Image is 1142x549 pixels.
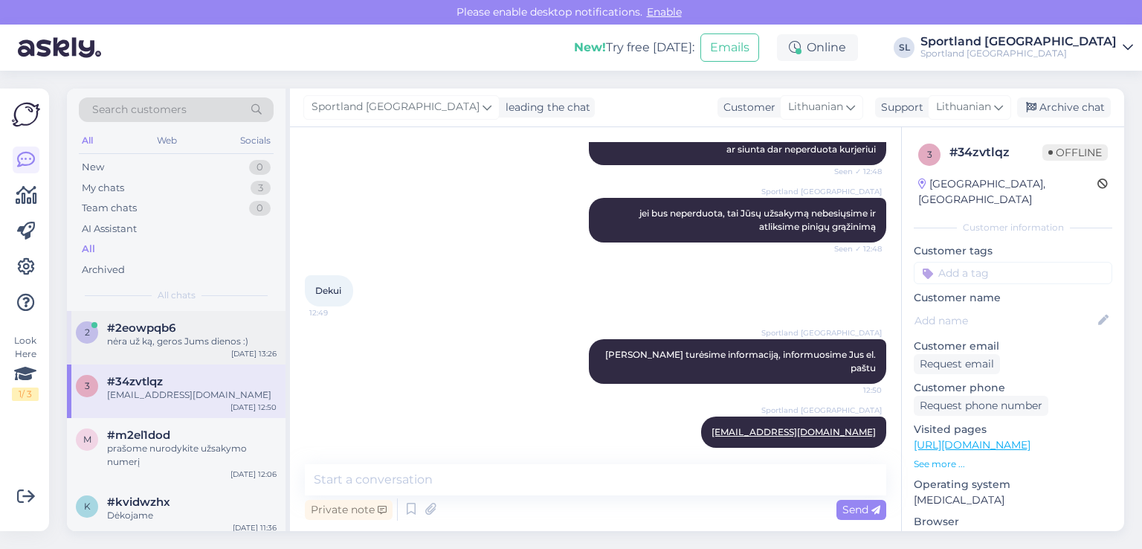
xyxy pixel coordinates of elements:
div: Socials [237,131,274,150]
span: Sportland [GEOGRAPHIC_DATA] [761,327,882,338]
div: Look Here [12,334,39,401]
div: Try free [DATE]: [574,39,694,57]
div: Archived [82,263,125,277]
span: Seen ✓ 12:48 [826,166,882,177]
div: 3 [251,181,271,196]
div: New [82,160,104,175]
span: Sportland [GEOGRAPHIC_DATA] [312,99,480,115]
div: Dėkojame [107,509,277,522]
p: Customer phone [914,380,1112,396]
div: Team chats [82,201,137,216]
span: 3 [85,380,90,391]
p: Browser [914,514,1112,530]
div: Customer information [914,221,1112,234]
span: All chats [158,289,196,302]
span: Seen ✓ 12:48 [826,243,882,254]
div: SL [894,37,914,58]
div: 0 [249,160,271,175]
div: leading the chat [500,100,590,115]
span: Lithuanian [936,99,991,115]
div: All [79,131,96,150]
div: [EMAIL_ADDRESS][DOMAIN_NAME] [107,388,277,402]
span: m [83,434,91,445]
div: Sportland [GEOGRAPHIC_DATA] [920,36,1117,48]
div: Sportland [GEOGRAPHIC_DATA] [920,48,1117,60]
span: Sportland [GEOGRAPHIC_DATA] [761,405,882,416]
span: #34zvtlqz [107,375,163,388]
div: # 34zvtlqz [949,144,1042,161]
span: 2 [85,327,90,338]
div: Customer [717,100,775,115]
span: #m2el1dod [107,428,170,442]
div: [DATE] 12:06 [230,469,277,480]
div: All [82,242,95,257]
span: Sportland [GEOGRAPHIC_DATA] [761,186,882,197]
span: #2eowpqb6 [107,321,175,335]
div: 0 [249,201,271,216]
span: Search customers [92,102,187,118]
p: Visited pages [914,422,1112,437]
p: Chrome [TECHNICAL_ID] [914,530,1112,545]
div: Private note [305,500,393,520]
button: Emails [700,33,759,62]
a: Sportland [GEOGRAPHIC_DATA]Sportland [GEOGRAPHIC_DATA] [920,36,1133,60]
div: Web [154,131,180,150]
div: [DATE] 11:36 [233,522,277,533]
div: AI Assistant [82,222,137,237]
span: 12:49 [309,307,365,318]
p: Customer name [914,290,1112,306]
img: Askly Logo [12,100,40,129]
div: [GEOGRAPHIC_DATA], [GEOGRAPHIC_DATA] [918,176,1097,208]
a: [URL][DOMAIN_NAME] [914,438,1030,452]
div: Online [777,34,858,61]
span: [PERSON_NAME] turėsime informaciją, informuosime Jus el. paštu [605,349,878,373]
input: Add name [914,312,1095,329]
span: 12:50 [826,449,882,460]
div: Request email [914,354,1000,374]
input: Add a tag [914,262,1112,284]
span: Enable [642,5,686,19]
div: [DATE] 12:50 [230,402,277,413]
span: k [84,501,91,512]
div: prašome nurodykite užsakymo numerį [107,442,277,469]
span: Send [842,503,880,516]
b: New! [574,40,606,54]
div: Request phone number [914,396,1048,416]
div: 1 / 3 [12,388,39,401]
p: Customer email [914,338,1112,354]
span: 12:50 [826,385,882,396]
p: Customer tags [914,243,1112,259]
span: Lithuanian [788,99,843,115]
p: [MEDICAL_DATA] [914,492,1112,508]
p: Operating system [914,477,1112,492]
div: [DATE] 13:26 [231,348,277,359]
span: Dekui [315,285,341,296]
span: jei bus neperduota, tai Jūsų užsakymą nebesiųsime ir atliksime pinigų grąžinimą [639,208,878,232]
p: See more ... [914,457,1112,471]
span: Offline [1042,144,1108,161]
span: 3 [927,149,932,160]
a: [EMAIL_ADDRESS][DOMAIN_NAME] [712,426,876,437]
div: Archive chat [1017,97,1111,118]
div: nėra už ką, geros Jums dienos :) [107,335,277,348]
span: #kvidwzhx [107,495,170,509]
div: My chats [82,181,124,196]
div: Support [875,100,923,115]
